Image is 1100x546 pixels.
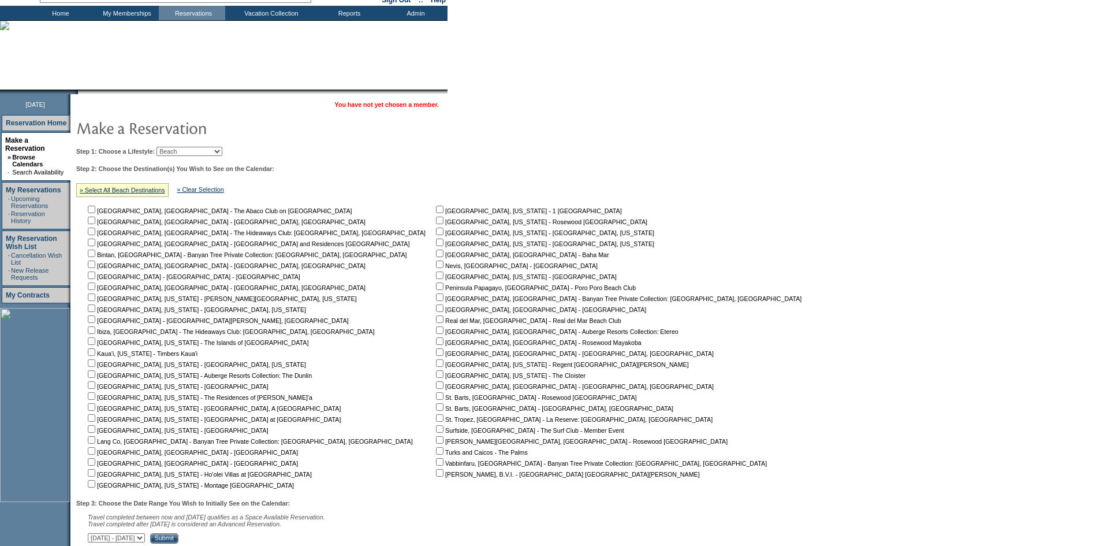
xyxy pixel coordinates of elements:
[85,416,341,423] nobr: [GEOGRAPHIC_DATA], [US_STATE] - [GEOGRAPHIC_DATA] at [GEOGRAPHIC_DATA]
[85,328,375,335] nobr: Ibiza, [GEOGRAPHIC_DATA] - The Hideaways Club: [GEOGRAPHIC_DATA], [GEOGRAPHIC_DATA]
[6,291,50,299] a: My Contracts
[434,405,673,412] nobr: St. Barts, [GEOGRAPHIC_DATA] - [GEOGRAPHIC_DATA], [GEOGRAPHIC_DATA]
[434,218,647,225] nobr: [GEOGRAPHIC_DATA], [US_STATE] - Rosewood [GEOGRAPHIC_DATA]
[434,317,621,324] nobr: Real del Mar, [GEOGRAPHIC_DATA] - Real del Mar Beach Club
[434,460,767,467] nobr: Vabbinfaru, [GEOGRAPHIC_DATA] - Banyan Tree Private Collection: [GEOGRAPHIC_DATA], [GEOGRAPHIC_DATA]
[85,339,308,346] nobr: [GEOGRAPHIC_DATA], [US_STATE] - The Islands of [GEOGRAPHIC_DATA]
[6,235,57,251] a: My Reservation Wish List
[8,252,10,266] td: ·
[434,339,642,346] nobr: [GEOGRAPHIC_DATA], [GEOGRAPHIC_DATA] - Rosewood Mayakoba
[85,482,294,489] nobr: [GEOGRAPHIC_DATA], [US_STATE] - Montage [GEOGRAPHIC_DATA]
[85,427,269,434] nobr: [GEOGRAPHIC_DATA], [US_STATE] - [GEOGRAPHIC_DATA]
[85,471,312,478] nobr: [GEOGRAPHIC_DATA], [US_STATE] - Ho'olei Villas at [GEOGRAPHIC_DATA]
[76,116,307,139] img: pgTtlMakeReservation.gif
[434,273,617,280] nobr: [GEOGRAPHIC_DATA], [US_STATE] - [GEOGRAPHIC_DATA]
[159,6,225,20] td: Reservations
[85,372,312,379] nobr: [GEOGRAPHIC_DATA], [US_STATE] - Auberge Resorts Collection: The Dunlin
[11,252,62,266] a: Cancellation Wish List
[434,372,586,379] nobr: [GEOGRAPHIC_DATA], [US_STATE] - The Cloister
[315,6,381,20] td: Reports
[434,361,689,368] nobr: [GEOGRAPHIC_DATA], [US_STATE] - Regent [GEOGRAPHIC_DATA][PERSON_NAME]
[85,449,298,456] nobr: [GEOGRAPHIC_DATA], [GEOGRAPHIC_DATA] - [GEOGRAPHIC_DATA]
[5,136,45,153] a: Make a Reservation
[76,500,290,507] b: Step 3: Choose the Date Range You Wish to Initially See on the Calendar:
[12,154,43,168] a: Browse Calendars
[6,186,61,194] a: My Reservations
[381,6,448,20] td: Admin
[434,328,678,335] nobr: [GEOGRAPHIC_DATA], [GEOGRAPHIC_DATA] - Auberge Resorts Collection: Etereo
[85,405,341,412] nobr: [GEOGRAPHIC_DATA], [US_STATE] - [GEOGRAPHIC_DATA], A [GEOGRAPHIC_DATA]
[434,471,700,478] nobr: [PERSON_NAME], B.V.I. - [GEOGRAPHIC_DATA] [GEOGRAPHIC_DATA][PERSON_NAME]
[225,6,315,20] td: Vacation Collection
[85,284,366,291] nobr: [GEOGRAPHIC_DATA], [GEOGRAPHIC_DATA] - [GEOGRAPHIC_DATA], [GEOGRAPHIC_DATA]
[150,533,178,544] input: Submit
[85,361,306,368] nobr: [GEOGRAPHIC_DATA], [US_STATE] - [GEOGRAPHIC_DATA], [US_STATE]
[434,207,622,214] nobr: [GEOGRAPHIC_DATA], [US_STATE] - 1 [GEOGRAPHIC_DATA]
[85,262,366,269] nobr: [GEOGRAPHIC_DATA], [GEOGRAPHIC_DATA] - [GEOGRAPHIC_DATA], [GEOGRAPHIC_DATA]
[8,154,11,161] b: »
[74,90,78,94] img: promoShadowLeftCorner.gif
[76,165,274,172] b: Step 2: Choose the Destination(s) You Wish to See on the Calendar:
[26,6,92,20] td: Home
[8,195,10,209] td: ·
[434,295,801,302] nobr: [GEOGRAPHIC_DATA], [GEOGRAPHIC_DATA] - Banyan Tree Private Collection: [GEOGRAPHIC_DATA], [GEOGRA...
[85,295,357,302] nobr: [GEOGRAPHIC_DATA], [US_STATE] - [PERSON_NAME][GEOGRAPHIC_DATA], [US_STATE]
[434,449,528,456] nobr: Turks and Caicos - The Palms
[434,229,654,236] nobr: [GEOGRAPHIC_DATA], [US_STATE] - [GEOGRAPHIC_DATA], [US_STATE]
[85,240,409,247] nobr: [GEOGRAPHIC_DATA], [GEOGRAPHIC_DATA] - [GEOGRAPHIC_DATA] and Residences [GEOGRAPHIC_DATA]
[11,195,48,209] a: Upcoming Reservations
[434,284,636,291] nobr: Peninsula Papagayo, [GEOGRAPHIC_DATA] - Poro Poro Beach Club
[85,317,349,324] nobr: [GEOGRAPHIC_DATA] - [GEOGRAPHIC_DATA][PERSON_NAME], [GEOGRAPHIC_DATA]
[11,210,45,224] a: Reservation History
[434,350,714,357] nobr: [GEOGRAPHIC_DATA], [GEOGRAPHIC_DATA] - [GEOGRAPHIC_DATA], [GEOGRAPHIC_DATA]
[85,218,366,225] nobr: [GEOGRAPHIC_DATA], [GEOGRAPHIC_DATA] - [GEOGRAPHIC_DATA], [GEOGRAPHIC_DATA]
[85,273,300,280] nobr: [GEOGRAPHIC_DATA] - [GEOGRAPHIC_DATA] - [GEOGRAPHIC_DATA]
[76,148,155,155] b: Step 1: Choose a Lifestyle:
[434,438,728,445] nobr: [PERSON_NAME][GEOGRAPHIC_DATA], [GEOGRAPHIC_DATA] - Rosewood [GEOGRAPHIC_DATA]
[8,210,10,224] td: ·
[434,240,654,247] nobr: [GEOGRAPHIC_DATA], [US_STATE] - [GEOGRAPHIC_DATA], [US_STATE]
[85,438,413,445] nobr: Lang Co, [GEOGRAPHIC_DATA] - Banyan Tree Private Collection: [GEOGRAPHIC_DATA], [GEOGRAPHIC_DATA]
[6,119,66,127] a: Reservation Home
[434,262,598,269] nobr: Nevis, [GEOGRAPHIC_DATA] - [GEOGRAPHIC_DATA]
[80,187,165,194] a: » Select All Beach Destinations
[12,169,64,176] a: Search Availability
[85,383,269,390] nobr: [GEOGRAPHIC_DATA], [US_STATE] - [GEOGRAPHIC_DATA]
[177,186,224,193] a: » Clear Selection
[8,267,10,281] td: ·
[434,416,713,423] nobr: St. Tropez, [GEOGRAPHIC_DATA] - La Reserve: [GEOGRAPHIC_DATA], [GEOGRAPHIC_DATA]
[11,267,49,281] a: New Release Requests
[85,229,426,236] nobr: [GEOGRAPHIC_DATA], [GEOGRAPHIC_DATA] - The Hideaways Club: [GEOGRAPHIC_DATA], [GEOGRAPHIC_DATA]
[85,350,197,357] nobr: Kaua'i, [US_STATE] - Timbers Kaua'i
[8,169,11,176] td: ·
[434,251,609,258] nobr: [GEOGRAPHIC_DATA], [GEOGRAPHIC_DATA] - Baha Mar
[25,101,45,108] span: [DATE]
[88,521,281,528] nobr: Travel completed after [DATE] is considered an Advanced Reservation.
[434,394,636,401] nobr: St. Barts, [GEOGRAPHIC_DATA] - Rosewood [GEOGRAPHIC_DATA]
[85,251,407,258] nobr: Bintan, [GEOGRAPHIC_DATA] - Banyan Tree Private Collection: [GEOGRAPHIC_DATA], [GEOGRAPHIC_DATA]
[85,394,312,401] nobr: [GEOGRAPHIC_DATA], [US_STATE] - The Residences of [PERSON_NAME]'a
[92,6,159,20] td: My Memberships
[434,306,646,313] nobr: [GEOGRAPHIC_DATA], [GEOGRAPHIC_DATA] - [GEOGRAPHIC_DATA]
[434,427,624,434] nobr: Surfside, [GEOGRAPHIC_DATA] - The Surf Club - Member Event
[85,460,298,467] nobr: [GEOGRAPHIC_DATA], [GEOGRAPHIC_DATA] - [GEOGRAPHIC_DATA]
[85,306,306,313] nobr: [GEOGRAPHIC_DATA], [US_STATE] - [GEOGRAPHIC_DATA], [US_STATE]
[78,90,79,94] img: blank.gif
[335,101,439,108] span: You have not yet chosen a member.
[88,514,325,521] span: Travel completed between now and [DATE] qualifies as a Space Available Reservation.
[434,383,714,390] nobr: [GEOGRAPHIC_DATA], [GEOGRAPHIC_DATA] - [GEOGRAPHIC_DATA], [GEOGRAPHIC_DATA]
[85,207,352,214] nobr: [GEOGRAPHIC_DATA], [GEOGRAPHIC_DATA] - The Abaco Club on [GEOGRAPHIC_DATA]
